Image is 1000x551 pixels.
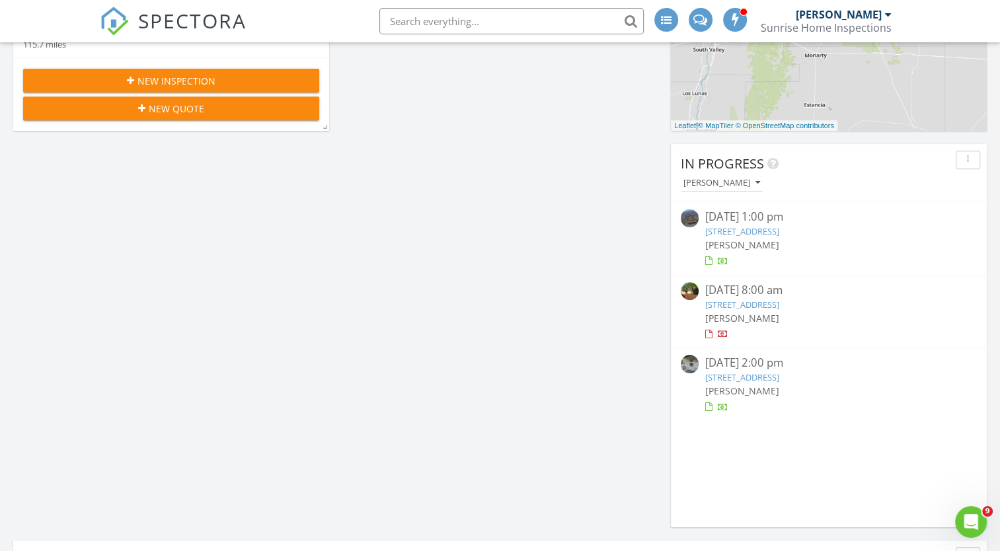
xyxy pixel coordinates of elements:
[736,122,834,129] a: © OpenStreetMap contributors
[681,282,699,300] img: 9371510%2Freports%2F0ee333d7-bd4e-4976-98a5-967d4c047c5e%2Fcover_photos%2FzPLZxxVhXGLdllXMkpa7%2F...
[681,209,977,268] a: [DATE] 1:00 pm [STREET_ADDRESS] [PERSON_NAME]
[761,21,892,34] div: Sunrise Home Inspections
[100,18,247,46] a: SPECTORA
[23,38,152,51] div: 115.7 miles
[23,69,319,92] button: New Inspection
[705,355,952,371] div: [DATE] 2:00 pm
[21,98,206,163] div: You've received a payment! Amount $459.62 Fee $0.00 Net $459.62 Transaction # pi_3S0w8XK7snlDGpRF...
[11,394,253,417] textarea: Message…
[9,5,34,30] button: go back
[21,169,206,260] div: Payouts to your bank or debit card occur on a daily basis. Each payment usually takes two busines...
[982,506,993,517] span: 9
[63,422,73,433] button: Upload attachment
[681,155,764,172] span: In Progress
[681,355,699,373] img: 9345102%2Fcover_photos%2Fi3D6N8p5sF8fcZ2sXQNx%2Fsmall.jpg
[705,299,779,311] a: [STREET_ADDRESS]
[705,385,779,397] span: [PERSON_NAME]
[681,282,977,341] a: [DATE] 8:00 am [STREET_ADDRESS] [PERSON_NAME]
[11,90,217,268] div: You've received a payment! Amount $459.62 Fee $0.00 Net $459.62 Transaction # pi_3S0w8XK7snlDGpRF...
[705,225,779,237] a: [STREET_ADDRESS]
[705,371,779,383] a: [STREET_ADDRESS]
[64,17,123,30] p: Active 9h ago
[705,209,952,225] div: [DATE] 1:00 pm
[681,209,699,227] img: 9287268%2Freports%2Fdc56171a-32aa-4b5e-aa66-05b433b3a9be%2Fcover_photos%2F7hYcVvtepZ3LtXg4lRtN%2F...
[92,221,113,232] a: here
[11,90,254,297] div: Support says…
[38,7,59,28] img: Profile image for Support
[232,5,256,29] div: Close
[671,120,837,131] div: |
[100,7,129,36] img: The Best Home Inspection Software - Spectora
[30,248,108,258] a: [DOMAIN_NAME]
[379,8,644,34] input: Search everything...
[681,174,763,192] button: [PERSON_NAME]
[84,422,95,433] button: Start recording
[705,282,952,299] div: [DATE] 8:00 am
[64,7,106,17] h1: Support
[705,312,779,324] span: [PERSON_NAME]
[227,417,248,438] button: Send a message…
[137,74,215,88] span: New Inspection
[69,150,161,161] a: [STREET_ADDRESS]
[683,178,760,188] div: [PERSON_NAME]
[149,102,204,116] span: New Quote
[796,8,882,21] div: [PERSON_NAME]
[23,96,319,120] button: New Quote
[705,239,779,251] span: [PERSON_NAME]
[698,122,734,129] a: © MapTiler
[42,422,52,433] button: Gif picker
[207,5,232,30] button: Home
[681,355,977,414] a: [DATE] 2:00 pm [STREET_ADDRESS] [PERSON_NAME]
[955,506,987,538] iframe: Intercom live chat
[138,7,247,34] span: SPECTORA
[674,122,696,129] a: Leaflet
[20,422,31,433] button: Emoji picker
[21,270,91,278] div: Support • 7h ago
